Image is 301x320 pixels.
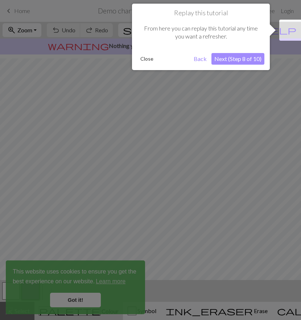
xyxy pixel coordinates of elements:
[211,53,264,65] button: Next (Step 8 of 10)
[137,9,264,17] h1: Replay this tutorial
[132,4,270,70] div: Replay this tutorial
[137,53,156,64] button: Close
[137,17,264,48] div: From here you can replay this tutorial any time you want a refresher.
[191,53,210,65] button: Back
